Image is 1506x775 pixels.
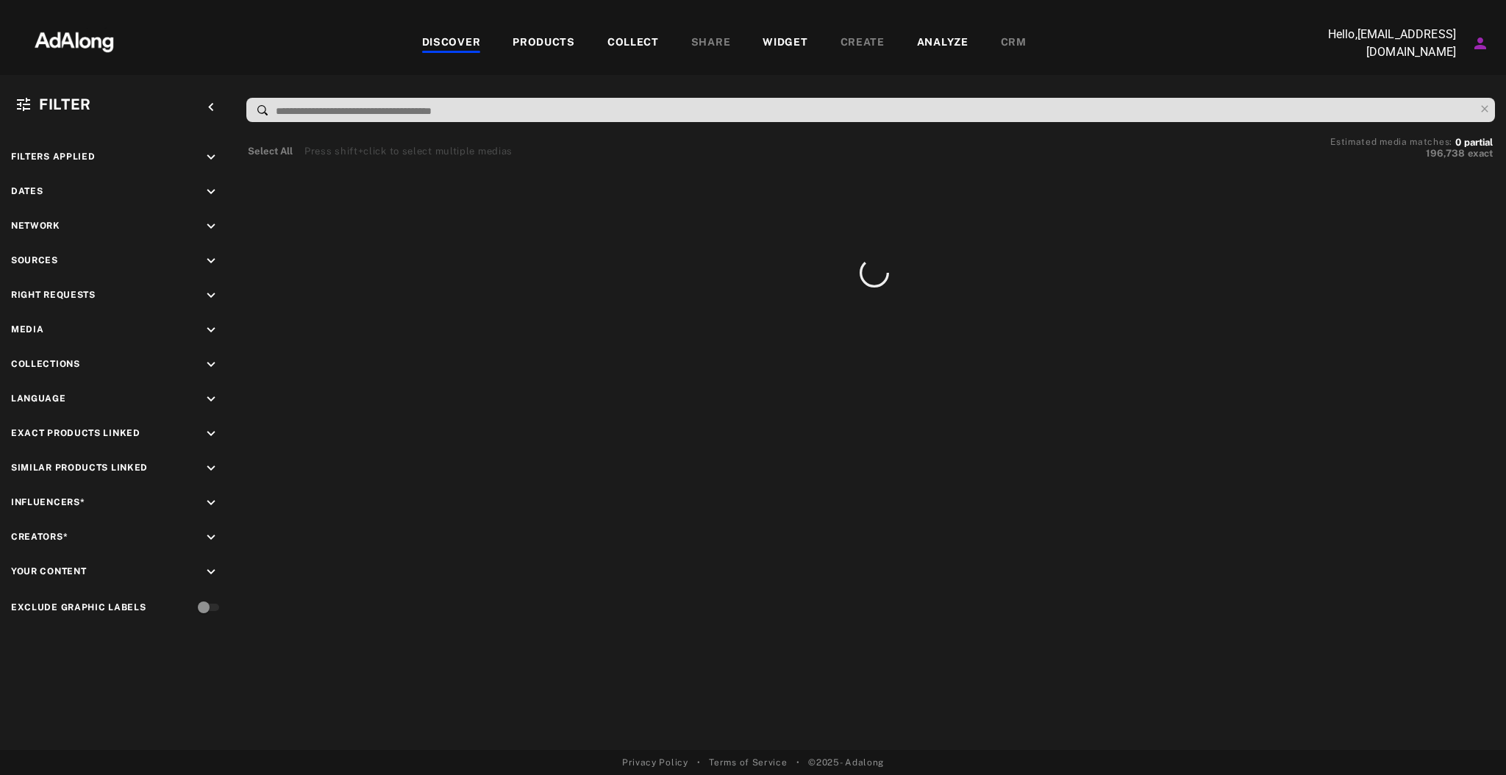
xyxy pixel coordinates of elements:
[304,144,513,159] div: Press shift+click to select multiple medias
[203,495,219,511] i: keyboard_arrow_down
[11,428,140,438] span: Exact Products Linked
[763,35,807,52] div: WIDGET
[709,756,787,769] a: Terms of Service
[1426,148,1465,159] span: 196,738
[203,322,219,338] i: keyboard_arrow_down
[11,463,148,473] span: Similar Products Linked
[203,391,219,407] i: keyboard_arrow_down
[203,426,219,442] i: keyboard_arrow_down
[691,35,731,52] div: SHARE
[203,184,219,200] i: keyboard_arrow_down
[203,253,219,269] i: keyboard_arrow_down
[11,290,96,300] span: Right Requests
[11,497,85,507] span: Influencers*
[203,357,219,373] i: keyboard_arrow_down
[11,255,58,265] span: Sources
[1468,31,1493,56] button: Account settings
[10,18,139,63] img: 63233d7d88ed69de3c212112c67096b6.png
[11,359,80,369] span: Collections
[841,35,885,52] div: CREATE
[203,287,219,304] i: keyboard_arrow_down
[917,35,968,52] div: ANALYZE
[796,756,800,769] span: •
[607,35,659,52] div: COLLECT
[11,393,66,404] span: Language
[11,324,44,335] span: Media
[11,221,60,231] span: Network
[1330,146,1493,161] button: 196,738exact
[11,186,43,196] span: Dates
[1309,26,1456,61] p: Hello, [EMAIL_ADDRESS][DOMAIN_NAME]
[203,564,219,580] i: keyboard_arrow_down
[808,756,884,769] span: © 2025 - Adalong
[11,566,86,576] span: Your Content
[697,756,701,769] span: •
[422,35,481,52] div: DISCOVER
[11,151,96,162] span: Filters applied
[1330,137,1452,147] span: Estimated media matches:
[39,96,91,113] span: Filter
[248,144,293,159] button: Select All
[203,218,219,235] i: keyboard_arrow_down
[622,756,688,769] a: Privacy Policy
[203,99,219,115] i: keyboard_arrow_left
[11,601,146,614] div: Exclude Graphic Labels
[1455,139,1493,146] button: 0partial
[1001,35,1027,52] div: CRM
[203,149,219,165] i: keyboard_arrow_down
[11,532,68,542] span: Creators*
[513,35,575,52] div: PRODUCTS
[203,460,219,476] i: keyboard_arrow_down
[1455,137,1461,148] span: 0
[203,529,219,546] i: keyboard_arrow_down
